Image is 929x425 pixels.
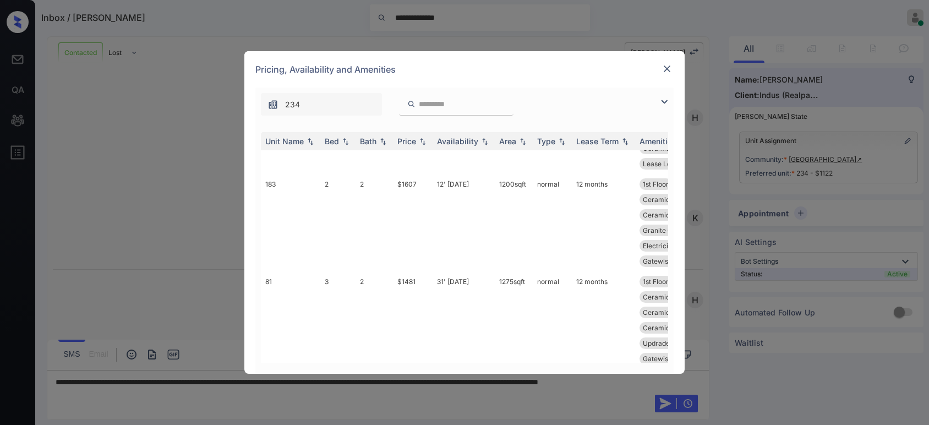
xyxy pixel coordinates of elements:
[533,174,572,271] td: normal
[643,211,696,219] span: Ceramic Tile Di...
[643,242,690,250] span: Electricity Inc...
[572,174,635,271] td: 12 months
[320,271,356,369] td: 3
[393,271,433,369] td: $1481
[643,339,700,347] span: Updraded Applia...
[479,138,490,145] img: sorting
[356,271,393,369] td: 2
[360,137,376,146] div: Bath
[267,99,278,110] img: icon-zuma
[433,174,495,271] td: 12' [DATE]
[643,355,672,363] span: Gatewise
[285,99,300,111] span: 234
[643,324,695,332] span: Ceramic Tile Li...
[643,308,698,317] span: Ceramic Tile Be...
[662,63,673,74] img: close
[417,138,428,145] img: sorting
[533,271,572,369] td: normal
[643,160,679,168] span: Lease Lock
[640,137,676,146] div: Amenities
[537,137,555,146] div: Type
[495,271,533,369] td: 1275 sqft
[244,51,685,88] div: Pricing, Availability and Amenities
[643,277,669,286] span: 1st Floor
[265,137,304,146] div: Unit Name
[517,138,528,145] img: sorting
[643,257,672,265] span: Gatewise
[620,138,631,145] img: sorting
[437,137,478,146] div: Availability
[433,271,495,369] td: 31' [DATE]
[643,180,669,188] span: 1st Floor
[499,137,516,146] div: Area
[393,174,433,271] td: $1607
[556,138,567,145] img: sorting
[643,195,698,204] span: Ceramic Tile Be...
[305,138,316,145] img: sorting
[407,99,416,109] img: icon-zuma
[261,174,320,271] td: 183
[320,174,356,271] td: 2
[576,137,619,146] div: Lease Term
[261,271,320,369] td: 81
[643,226,697,235] span: Granite Counter...
[397,137,416,146] div: Price
[356,174,393,271] td: 2
[658,95,671,108] img: icon-zuma
[325,137,339,146] div: Bed
[643,293,698,301] span: Ceramic Tile Be...
[340,138,351,145] img: sorting
[572,271,635,369] td: 12 months
[378,138,389,145] img: sorting
[495,174,533,271] td: 1200 sqft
